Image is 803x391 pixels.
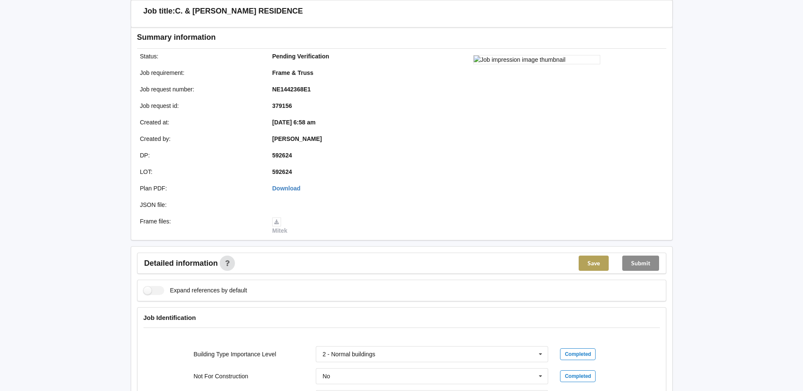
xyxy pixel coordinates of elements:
[560,348,596,360] div: Completed
[272,86,311,93] b: NE1442368E1
[560,370,596,382] div: Completed
[143,314,660,322] h4: Job Identification
[134,118,267,127] div: Created at :
[175,6,303,16] h3: C. & [PERSON_NAME] RESIDENCE
[323,373,330,379] div: No
[134,85,267,94] div: Job request number :
[134,168,267,176] div: LOT :
[143,286,247,295] label: Expand references by default
[143,6,175,16] h3: Job title:
[579,256,609,271] button: Save
[272,69,313,76] b: Frame & Truss
[134,69,267,77] div: Job requirement :
[272,185,301,192] a: Download
[193,373,248,380] label: Not For Construction
[144,259,218,267] span: Detailed information
[272,135,322,142] b: [PERSON_NAME]
[134,102,267,110] div: Job request id :
[272,53,329,60] b: Pending Verification
[134,184,267,193] div: Plan PDF :
[272,218,287,234] a: Mitek
[193,351,276,358] label: Building Type Importance Level
[134,52,267,61] div: Status :
[323,351,375,357] div: 2 - Normal buildings
[134,135,267,143] div: Created by :
[473,55,600,64] img: Job impression image thumbnail
[134,151,267,160] div: DP :
[272,168,292,175] b: 592624
[272,119,315,126] b: [DATE] 6:58 am
[272,102,292,109] b: 379156
[137,33,531,42] h3: Summary information
[134,201,267,209] div: JSON file :
[134,217,267,235] div: Frame files :
[272,152,292,159] b: 592624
